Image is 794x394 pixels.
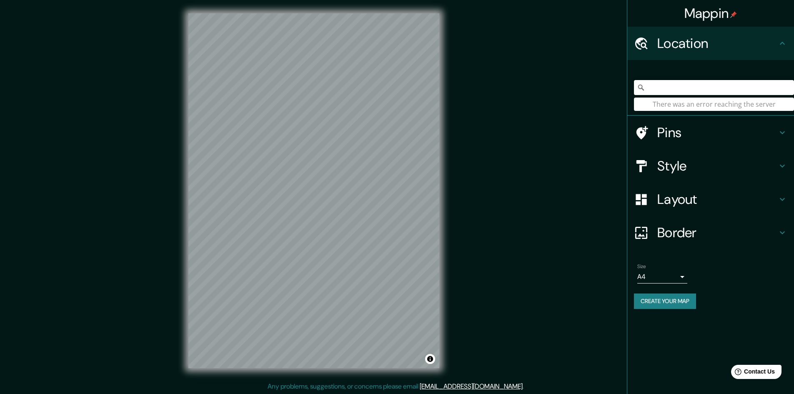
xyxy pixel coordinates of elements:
[657,35,777,52] h4: Location
[268,381,524,391] p: Any problems, suggestions, or concerns please email .
[420,382,523,391] a: [EMAIL_ADDRESS][DOMAIN_NAME]
[684,5,737,22] h4: Mappin
[627,183,794,216] div: Layout
[627,116,794,149] div: Pins
[657,158,777,174] h4: Style
[720,361,785,385] iframe: Help widget launcher
[627,27,794,60] div: Location
[637,263,646,270] label: Size
[188,13,439,368] canvas: Map
[425,354,435,364] button: Toggle attribution
[525,381,527,391] div: .
[657,124,777,141] h4: Pins
[627,216,794,249] div: Border
[634,98,794,111] div: There was an error reaching the server
[637,270,687,284] div: A4
[627,149,794,183] div: Style
[657,191,777,208] h4: Layout
[524,381,525,391] div: .
[634,80,794,95] input: Pick your city or area
[657,224,777,241] h4: Border
[730,11,737,18] img: pin-icon.png
[634,294,696,309] button: Create your map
